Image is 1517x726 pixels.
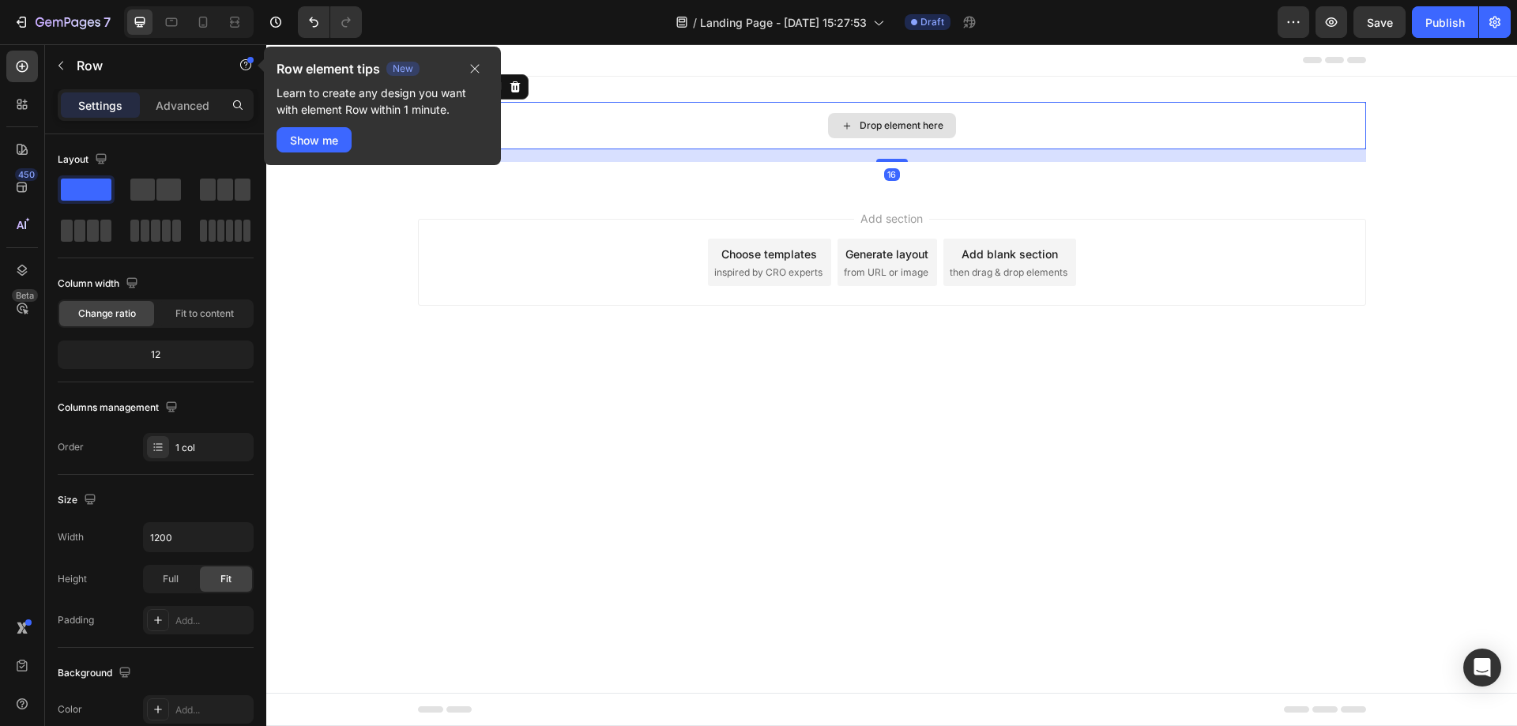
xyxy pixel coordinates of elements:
[144,523,253,551] input: Auto
[920,15,944,29] span: Draft
[78,97,122,114] p: Settings
[104,13,111,32] p: 7
[175,614,250,628] div: Add...
[58,397,181,419] div: Columns management
[156,97,209,114] p: Advanced
[15,168,38,181] div: 450
[1463,649,1501,687] div: Open Intercom Messenger
[266,44,1517,726] iframe: Design area
[58,530,84,544] div: Width
[683,221,801,235] span: then drag & drop elements
[455,201,551,218] div: Choose templates
[78,307,136,321] span: Change ratio
[1353,6,1406,38] button: Save
[175,441,250,455] div: 1 col
[220,572,232,586] span: Fit
[693,14,697,31] span: /
[12,289,38,302] div: Beta
[171,36,198,50] div: Row
[58,149,111,171] div: Layout
[1425,14,1465,31] div: Publish
[77,56,211,75] p: Row
[579,201,662,218] div: Generate layout
[58,613,94,627] div: Padding
[695,201,792,218] div: Add blank section
[175,703,250,717] div: Add...
[588,166,663,182] span: Add section
[1367,16,1393,29] span: Save
[58,440,84,454] div: Order
[58,572,87,586] div: Height
[58,490,100,511] div: Size
[448,221,556,235] span: inspired by CRO experts
[58,663,134,684] div: Background
[163,572,179,586] span: Full
[578,221,662,235] span: from URL or image
[298,6,362,38] div: Undo/Redo
[175,307,234,321] span: Fit to content
[61,344,250,366] div: 12
[618,124,634,137] div: 16
[593,75,677,88] div: Drop element here
[58,273,141,295] div: Column width
[58,702,82,717] div: Color
[6,6,118,38] button: 7
[1412,6,1478,38] button: Publish
[700,14,867,31] span: Landing Page - [DATE] 15:27:53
